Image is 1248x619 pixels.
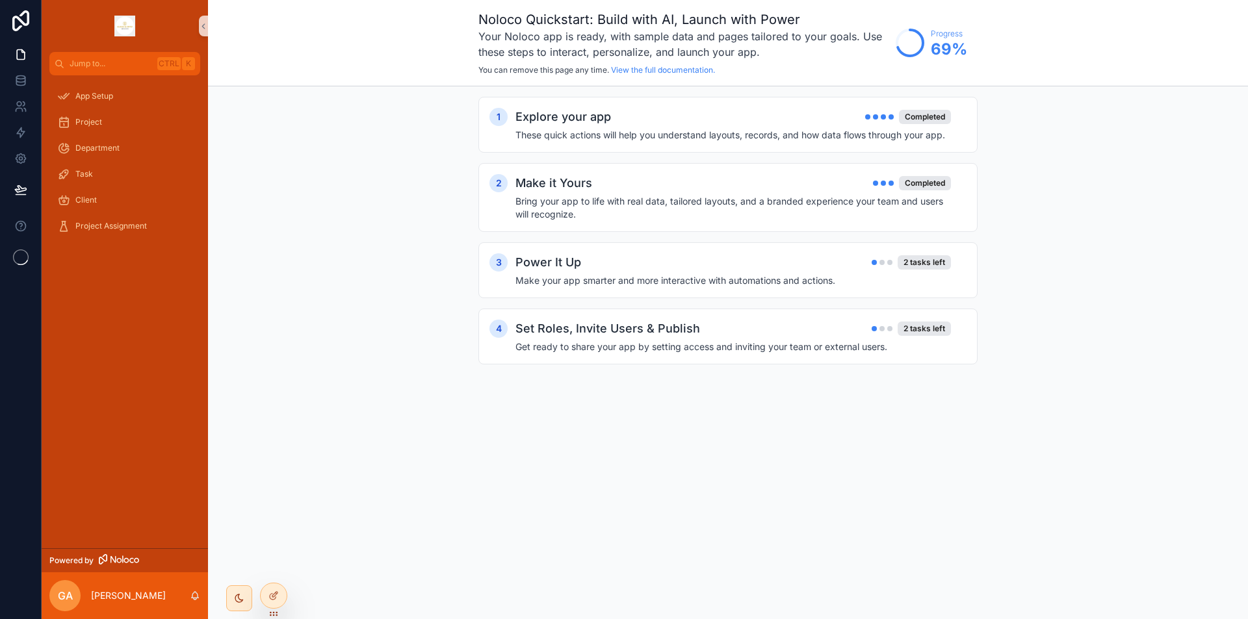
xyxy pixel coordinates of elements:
[75,117,102,127] span: Project
[515,340,951,353] h4: Get ready to share your app by setting access and inviting your team or external users.
[75,221,147,231] span: Project Assignment
[478,29,889,60] h3: Your Noloco app is ready, with sample data and pages tailored to your goals. Use these steps to i...
[70,58,152,69] span: Jump to...
[898,322,951,336] div: 2 tasks left
[931,39,967,60] span: 69 %
[489,320,508,338] div: 4
[515,320,700,338] h2: Set Roles, Invite Users & Publish
[42,75,208,255] div: scrollable content
[931,29,967,39] span: Progress
[611,65,715,75] a: View the full documentation.
[183,58,194,69] span: K
[208,86,1248,401] div: scrollable content
[489,253,508,272] div: 3
[75,195,97,205] span: Client
[75,91,113,101] span: App Setup
[49,110,200,134] a: Project
[515,174,592,192] h2: Make it Yours
[515,129,951,142] h4: These quick actions will help you understand layouts, records, and how data flows through your app.
[515,274,951,287] h4: Make your app smarter and more interactive with automations and actions.
[49,188,200,212] a: Client
[49,214,200,238] a: Project Assignment
[478,65,609,75] span: You can remove this page any time.
[157,57,181,70] span: Ctrl
[489,108,508,126] div: 1
[515,108,611,126] h2: Explore your app
[489,174,508,192] div: 2
[898,255,951,270] div: 2 tasks left
[899,110,951,124] div: Completed
[58,588,73,603] span: GA
[75,143,120,153] span: Department
[42,548,208,572] a: Powered by
[49,52,200,75] button: Jump to...CtrlK
[75,169,93,179] span: Task
[478,10,889,29] h1: Noloco Quickstart: Build with AI, Launch with Power
[49,162,200,186] a: Task
[515,195,951,221] h4: Bring your app to life with real data, tailored layouts, and a branded experience your team and u...
[49,555,94,566] span: Powered by
[899,176,951,190] div: Completed
[49,136,200,160] a: Department
[91,589,166,602] p: [PERSON_NAME]
[515,253,581,272] h2: Power It Up
[114,16,135,36] img: App logo
[49,84,200,108] a: App Setup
